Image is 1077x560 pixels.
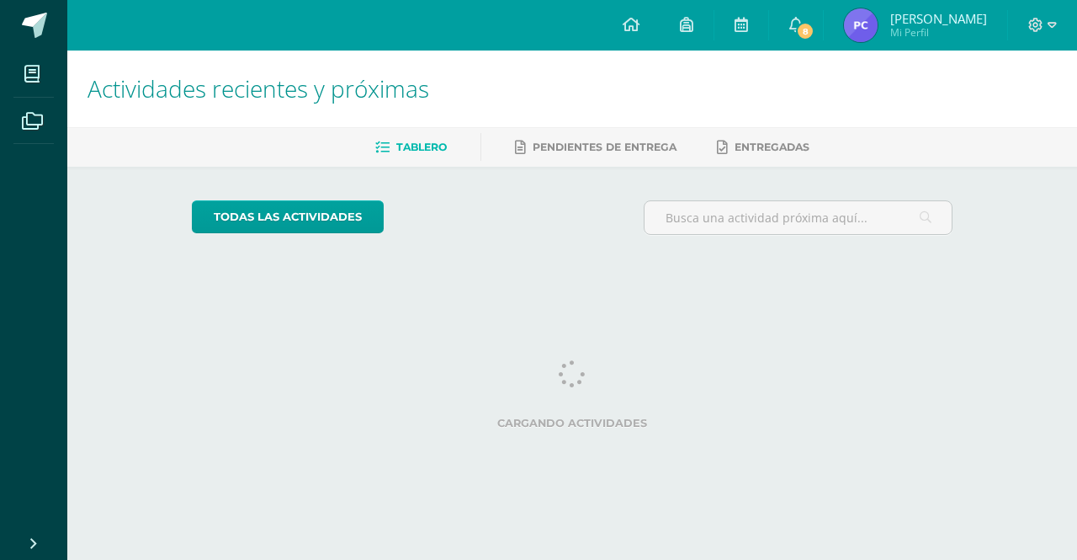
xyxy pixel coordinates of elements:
[515,134,676,161] a: Pendientes de entrega
[796,22,814,40] span: 8
[533,141,676,153] span: Pendientes de entrega
[88,72,429,104] span: Actividades recientes y próximas
[717,134,809,161] a: Entregadas
[192,417,953,429] label: Cargando actividades
[890,25,987,40] span: Mi Perfil
[890,10,987,27] span: [PERSON_NAME]
[844,8,878,42] img: 37743bf959232a480a22ce5c81f3c6a8.png
[396,141,447,153] span: Tablero
[645,201,952,234] input: Busca una actividad próxima aquí...
[735,141,809,153] span: Entregadas
[192,200,384,233] a: todas las Actividades
[375,134,447,161] a: Tablero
